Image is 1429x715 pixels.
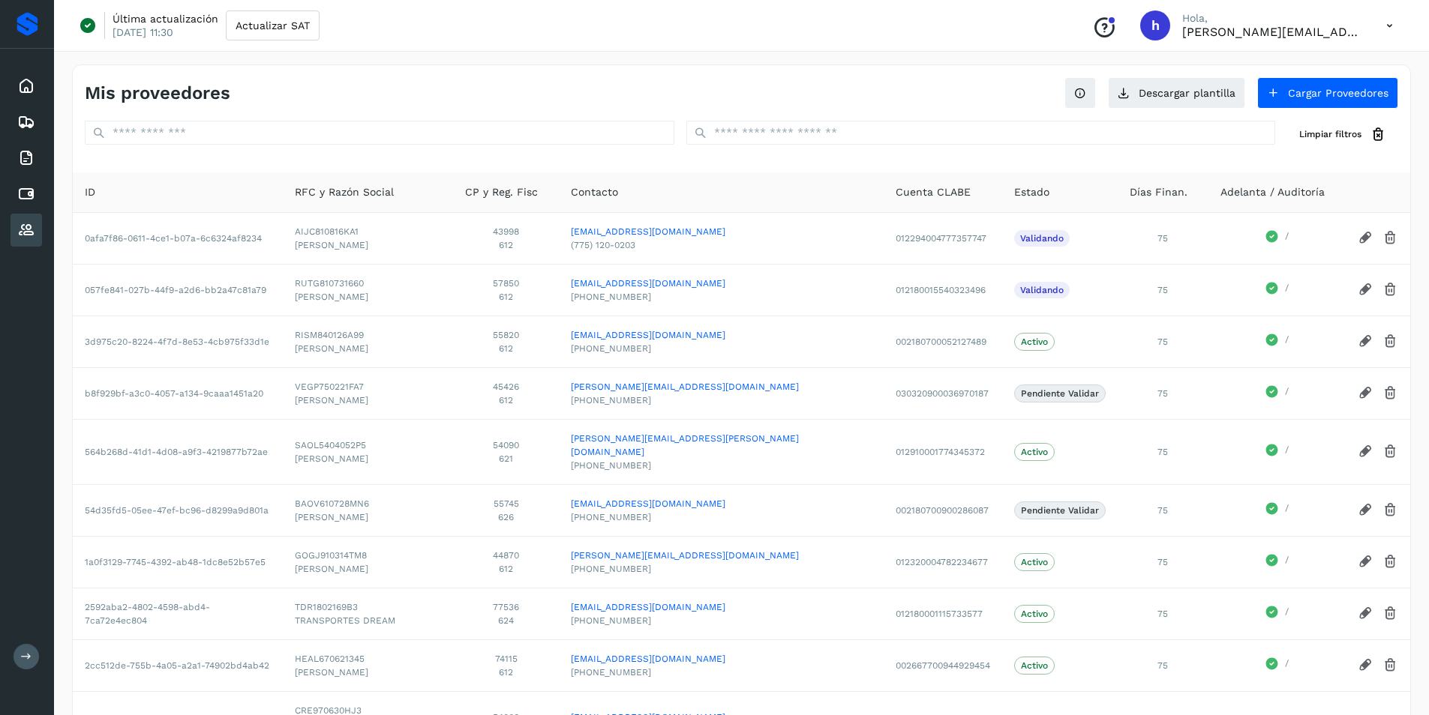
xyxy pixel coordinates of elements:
button: Cargar Proveedores [1257,77,1398,109]
p: Pendiente Validar [1021,388,1099,399]
span: 75 [1157,388,1168,399]
div: / [1220,229,1334,247]
button: Actualizar SAT [226,10,320,40]
span: Actualizar SAT [236,20,310,31]
span: (775) 120-0203 [571,238,872,252]
span: 77536 [465,600,547,614]
a: [PERSON_NAME][EMAIL_ADDRESS][DOMAIN_NAME] [571,380,872,393]
span: 612 [465,238,547,252]
div: Embarques [11,106,42,139]
span: [PERSON_NAME] [295,393,441,407]
span: 612 [465,393,547,407]
td: 012180015540323496 [884,264,1002,316]
span: 75 [1157,505,1168,516]
span: 75 [1157,660,1168,671]
td: 030320900036970187 [884,367,1002,419]
div: Inicio [11,70,42,103]
span: AIJC810816KA1 [295,225,441,238]
td: 012294004777357747 [884,212,1002,264]
div: Facturas [11,142,42,175]
p: Validando [1020,285,1064,295]
span: 626 [465,510,547,524]
span: [PERSON_NAME] [295,666,441,679]
div: Proveedores [11,214,42,247]
a: [EMAIL_ADDRESS][DOMAIN_NAME] [571,225,872,238]
span: Contacto [571,184,618,200]
span: 75 [1157,233,1168,244]
a: [EMAIL_ADDRESS][DOMAIN_NAME] [571,652,872,666]
span: Estado [1014,184,1049,200]
span: 55745 [465,497,547,510]
p: Hola, [1182,12,1362,25]
span: [PERSON_NAME] [295,290,441,304]
td: 3d975c20-8224-4f7d-8e53-4cb975f33d1e [73,316,283,367]
a: [EMAIL_ADDRESS][DOMAIN_NAME] [571,600,872,614]
p: horacio@etv1.com.mx [1182,25,1362,39]
span: 45426 [465,380,547,393]
span: HEAL670621345 [295,652,441,666]
button: Descargar plantilla [1108,77,1245,109]
span: Adelanta / Auditoría [1220,184,1325,200]
p: Activo [1021,609,1048,619]
span: 74115 [465,652,547,666]
td: 002667700944929454 [884,639,1002,691]
td: 564b268d-41d1-4d08-a9f3-4219877b72ae [73,419,283,484]
div: / [1220,443,1334,461]
div: / [1220,333,1334,351]
span: CP y Reg. Fisc [465,184,538,200]
td: 057fe841-027b-44f9-a2d6-bb2a47c81a79 [73,264,283,316]
span: 624 [465,614,547,627]
a: [EMAIL_ADDRESS][DOMAIN_NAME] [571,328,872,342]
span: VEGP750221FA7 [295,380,441,393]
span: Limpiar filtros [1299,127,1361,141]
span: 54090 [465,438,547,452]
span: 612 [465,562,547,576]
span: 75 [1157,285,1168,295]
span: 612 [465,342,547,355]
span: [PERSON_NAME] [295,562,441,576]
td: 54d35fd5-05ee-47ef-bc96-d8299a9d801a [73,484,283,536]
td: 0afa7f86-0611-4ce1-b07a-6c6324af8234 [73,212,283,264]
span: 612 [465,666,547,679]
td: 012320004782234677 [884,536,1002,588]
h4: Mis proveedores [85,82,230,104]
span: TRANSPORTES DREAM [295,614,441,627]
div: / [1220,553,1334,571]
span: SAOL5404052P5 [295,438,441,452]
p: Validando [1020,233,1064,244]
td: 2592aba2-4802-4598-abd4-7ca72e4ec804 [73,588,283,639]
span: [PHONE_NUMBER] [571,510,872,524]
span: 75 [1157,447,1168,457]
span: [PERSON_NAME] [295,510,441,524]
span: 57850 [465,277,547,290]
td: b8f929bf-a3c0-4057-a134-9caaa1451a20 [73,367,283,419]
span: [PERSON_NAME] [295,452,441,465]
a: [PERSON_NAME][EMAIL_ADDRESS][DOMAIN_NAME] [571,549,872,562]
span: [PHONE_NUMBER] [571,393,872,407]
p: Última actualización [113,12,218,25]
span: 612 [465,290,547,304]
div: / [1220,605,1334,623]
span: 75 [1157,609,1168,619]
p: Activo [1021,557,1048,567]
span: 621 [465,452,547,465]
span: [PHONE_NUMBER] [571,290,872,304]
td: 002180700900286087 [884,484,1002,536]
span: BAOV610728MN6 [295,497,441,510]
span: RUTG810731660 [295,277,441,290]
div: Cuentas por pagar [11,178,42,211]
span: [PHONE_NUMBER] [571,459,872,472]
span: [PHONE_NUMBER] [571,666,872,679]
a: [EMAIL_ADDRESS][DOMAIN_NAME] [571,497,872,510]
span: [PERSON_NAME] [295,238,441,252]
span: [PHONE_NUMBER] [571,614,872,627]
span: Cuenta CLABE [896,184,971,200]
span: RFC y Razón Social [295,184,394,200]
span: TDR1802169B3 [295,600,441,614]
span: [PERSON_NAME] [295,342,441,355]
td: 012910001774345372 [884,419,1002,484]
p: Activo [1021,337,1048,347]
span: 75 [1157,557,1168,567]
td: 012180001115733577 [884,588,1002,639]
span: 43998 [465,225,547,238]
